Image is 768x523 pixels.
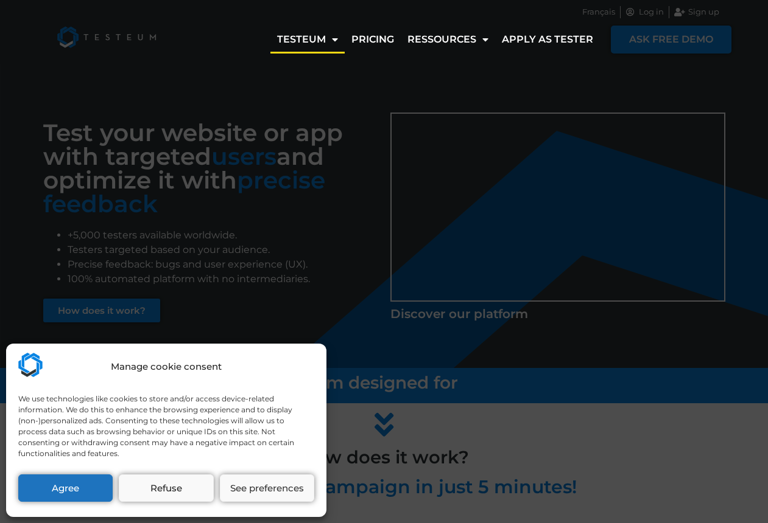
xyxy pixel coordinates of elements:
a: Ressources [401,26,495,54]
a: Pricing [345,26,401,54]
nav: Menu [270,26,600,54]
button: See preferences [220,474,314,502]
button: Refuse [119,474,213,502]
div: Manage cookie consent [111,360,222,374]
button: Agree [18,474,113,502]
img: Testeum.com - Application crowdtesting platform [18,353,43,377]
div: We use technologies like cookies to store and/or access device-related information. We do this to... [18,393,313,459]
a: Apply as tester [495,26,600,54]
a: Testeum [270,26,345,54]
